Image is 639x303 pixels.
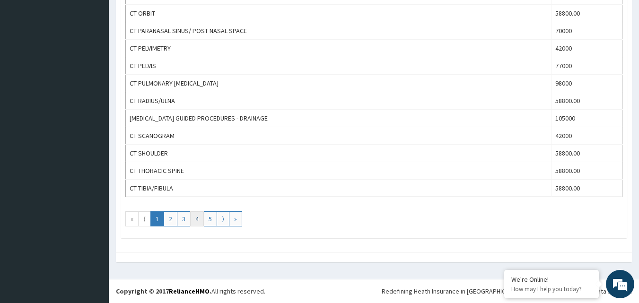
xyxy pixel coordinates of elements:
[126,127,551,145] td: CT SCANOGRAM
[177,211,191,226] a: Go to page number 3
[138,211,151,226] a: Go to previous page
[551,180,622,197] td: 58800.00
[126,57,551,75] td: CT PELVIS
[217,211,229,226] a: Go to next page
[551,5,622,22] td: 58800.00
[551,92,622,110] td: 58800.00
[126,22,551,40] td: CT PARANASAL SINUS/ POST NASAL SPACE
[382,286,632,296] div: Redefining Heath Insurance in [GEOGRAPHIC_DATA] using Telemedicine and Data Science!
[155,5,178,27] div: Minimize live chat window
[551,22,622,40] td: 70000
[551,162,622,180] td: 58800.00
[126,145,551,162] td: CT SHOULDER
[190,211,204,226] a: Go to page number 4
[126,75,551,92] td: CT PULMONARY [MEDICAL_DATA]
[126,40,551,57] td: CT PELVIMETRY
[109,279,639,303] footer: All rights reserved.
[126,162,551,180] td: CT THORACIC SPINE
[49,53,159,65] div: Chat with us now
[551,110,622,127] td: 105000
[551,145,622,162] td: 58800.00
[551,57,622,75] td: 77000
[229,211,242,226] a: Go to last page
[511,275,592,284] div: We're Online!
[511,285,592,293] p: How may I help you today?
[551,75,622,92] td: 98000
[126,92,551,110] td: CT RADIUS/ULNA
[116,287,211,295] strong: Copyright © 2017 .
[126,110,551,127] td: [MEDICAL_DATA] GUIDED PROCEDURES - DRAINAGE
[5,202,180,235] textarea: Type your message and hit 'Enter'
[55,91,131,187] span: We're online!
[551,40,622,57] td: 42000
[125,211,139,226] a: Go to first page
[203,211,217,226] a: Go to page number 5
[126,180,551,197] td: CT TIBIA/FIBULA
[150,211,164,226] a: Go to page number 1
[126,5,551,22] td: CT ORBIT
[18,47,38,71] img: d_794563401_company_1708531726252_794563401
[164,211,177,226] a: Go to page number 2
[169,287,210,295] a: RelianceHMO
[551,127,622,145] td: 42000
